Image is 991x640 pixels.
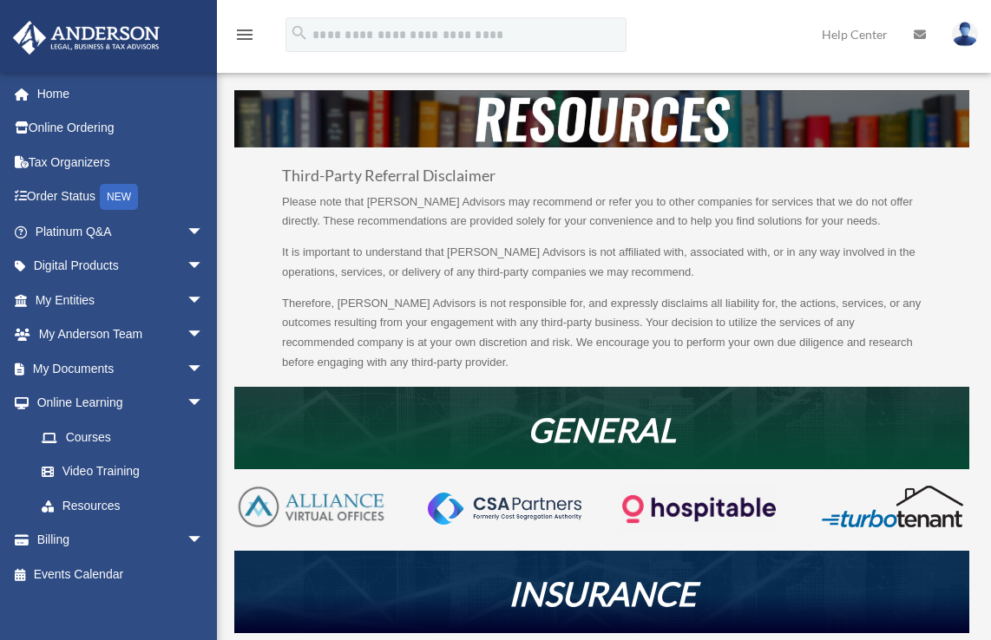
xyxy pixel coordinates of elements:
span: arrow_drop_down [187,386,221,421]
a: Platinum Q&Aarrow_drop_down [12,214,230,249]
a: Digital Productsarrow_drop_down [12,249,230,284]
a: Video Training [24,454,230,489]
p: Therefore, [PERSON_NAME] Advisors is not responsible for, and expressly disclaims all liability f... [282,294,922,373]
i: search [290,23,309,42]
img: resources-header [234,90,969,147]
a: My Entitiesarrow_drop_down [12,283,230,317]
span: arrow_drop_down [187,249,221,284]
img: AVO-logo-1-color [234,484,388,530]
a: My Documentsarrow_drop_down [12,351,230,386]
a: Order StatusNEW [12,180,230,215]
span: arrow_drop_down [187,214,221,250]
h3: Third-Party Referral Disclaimer [282,168,922,193]
p: It is important to understand that [PERSON_NAME] Advisors is not affiliated with, associated with... [282,243,922,294]
a: Courses [24,420,230,454]
a: Billingarrow_drop_down [12,523,230,558]
a: Tax Organizers [12,145,230,180]
img: Logo-transparent-dark [622,484,776,533]
span: arrow_drop_down [187,523,221,558]
i: menu [234,24,255,45]
a: My Anderson Teamarrow_drop_down [12,317,230,352]
em: GENERAL [528,409,676,449]
span: arrow_drop_down [187,351,221,387]
img: turbotenant [816,484,969,529]
span: arrow_drop_down [187,317,221,353]
a: Events Calendar [12,557,230,591]
img: User Pic [952,22,978,47]
div: NEW [100,184,138,210]
em: INSURANCE [509,573,696,613]
span: arrow_drop_down [187,283,221,318]
img: CSA-partners-Formerly-Cost-Segregation-Authority [428,493,581,524]
p: Please note that [PERSON_NAME] Advisors may recommend or refer you to other companies for service... [282,193,922,244]
a: Online Learningarrow_drop_down [12,386,230,421]
a: Online Ordering [12,111,230,146]
a: menu [234,30,255,45]
a: Resources [24,488,221,523]
img: Anderson Advisors Platinum Portal [8,21,165,55]
a: Home [12,76,230,111]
